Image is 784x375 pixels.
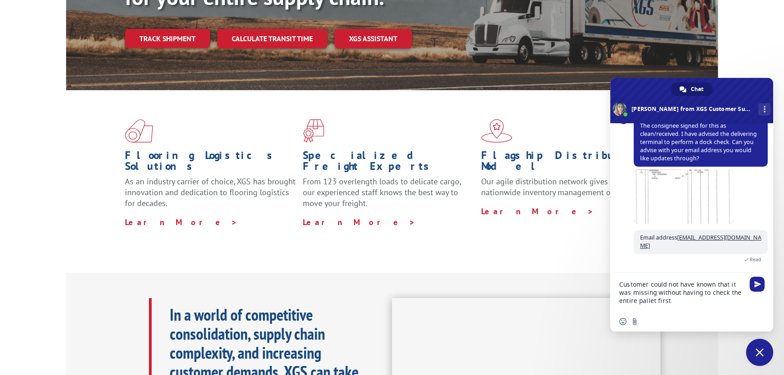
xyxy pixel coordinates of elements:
[125,119,153,143] img: xgs-icon-total-supply-chain-intelligence-red
[125,217,238,227] a: Learn More >
[640,234,761,250] span: Email address
[125,176,296,208] span: As an industry carrier of choice, XGS has brought innovation and dedication to flooring logistics...
[481,119,512,143] img: xgs-icon-flagship-distribution-model-red
[619,318,626,325] span: Insert an emoji
[631,318,638,325] span: Send a file
[217,29,327,48] a: Calculate transit time
[303,176,474,216] p: From 123 overlength loads to delicate cargo, our experienced staff knows the best way to move you...
[125,29,210,48] a: Track shipment
[640,122,757,162] span: The consignee signed for this as clean/received. I have advised the delivering terminal to perfor...
[481,176,648,197] span: Our agile distribution network gives you nationwide inventory management on demand.
[303,217,416,227] a: Learn More >
[125,150,296,176] h1: Flooring Logistics Solutions
[640,234,761,250] a: [EMAIL_ADDRESS][DOMAIN_NAME]
[691,82,703,96] span: Chat
[481,150,652,176] h1: Flagship Distribution Model
[750,277,765,292] span: Send
[335,29,412,48] a: XGS ASSISTANT
[303,119,324,143] img: xgs-icon-focused-on-flooring-red
[619,273,746,312] textarea: Compose your message...
[671,82,712,96] a: Chat
[481,206,594,216] a: Learn More >
[750,256,761,263] span: Read
[746,339,773,366] a: Close chat
[303,150,474,176] h1: Specialized Freight Experts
